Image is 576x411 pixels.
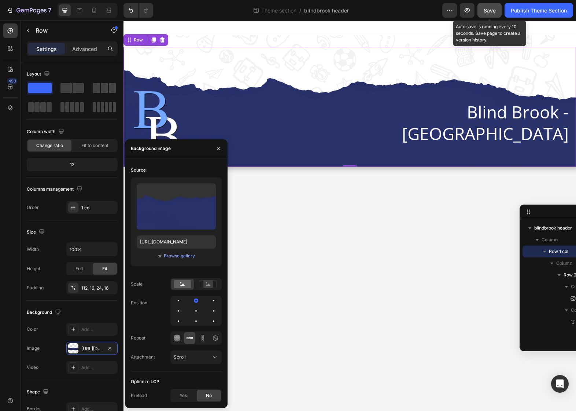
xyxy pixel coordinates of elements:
[7,78,18,84] div: 450
[27,184,84,194] div: Columns management
[206,392,212,399] span: No
[72,45,97,53] p: Advanced
[27,204,39,211] div: Order
[36,45,57,53] p: Settings
[81,205,116,211] div: 1 col
[81,142,108,149] span: Fit to content
[542,236,558,243] span: Column
[304,7,349,14] span: blindbrook header
[164,253,195,259] div: Browse gallery
[477,3,502,18] button: Save
[75,265,83,272] span: Full
[158,252,162,260] span: or
[556,260,572,267] span: Column
[28,159,116,170] div: 12
[27,127,66,137] div: Column width
[484,7,496,14] span: Save
[131,167,146,173] div: Source
[131,145,171,152] div: Background image
[534,224,572,232] span: blindbrook header
[27,69,51,79] div: Layout
[27,345,40,352] div: Image
[27,364,38,371] div: Video
[549,248,568,255] span: Row 1 col
[163,252,195,260] button: Browse gallery
[27,227,46,237] div: Size
[137,183,216,230] img: preview-image
[174,354,186,360] span: Scroll
[505,3,573,18] button: Publish Theme Section
[81,364,116,371] div: Add...
[27,387,50,397] div: Shape
[36,26,98,35] p: Row
[9,16,21,23] div: Row
[27,285,44,291] div: Padding
[102,265,107,272] span: Fit
[81,326,116,333] div: Add...
[48,6,51,15] p: 7
[551,375,569,393] div: Open Intercom Messenger
[131,300,147,306] div: Position
[180,392,187,399] span: Yes
[131,378,159,385] div: Optimize LCP
[198,80,446,125] h2: Blind Brook - [GEOGRAPHIC_DATA]
[131,281,143,287] div: Scale
[81,345,103,352] div: [URL][DOMAIN_NAME]
[123,3,153,18] div: Undo/Redo
[36,142,63,149] span: Change ratio
[123,21,576,411] iframe: Design area
[131,392,147,399] div: Preload
[131,335,145,341] div: Repeat
[27,308,62,318] div: Background
[27,326,38,333] div: Color
[81,285,116,291] div: 112, 16, 24, 16
[299,7,301,14] span: /
[3,3,55,18] button: 7
[67,243,117,256] input: Auto
[511,7,567,14] div: Publish Theme Section
[27,265,40,272] div: Height
[27,246,39,253] div: Width
[131,354,155,360] div: Attachment
[260,7,298,14] span: Theme section
[170,351,222,364] button: Scroll
[137,235,216,249] input: https://example.com/image.jpg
